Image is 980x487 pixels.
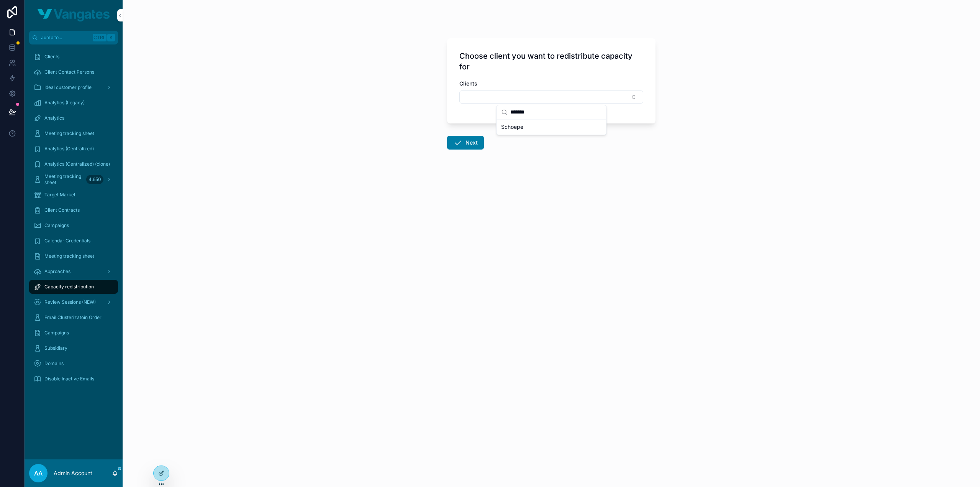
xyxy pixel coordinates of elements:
[44,345,67,351] span: Subsidiary
[29,127,118,140] a: Meeting tracking sheet
[44,253,94,259] span: Meeting tracking sheet
[29,31,118,44] button: Jump to...CtrlK
[44,115,64,121] span: Analytics
[44,284,94,290] span: Capacity redistribution
[29,265,118,278] a: Approaches
[34,469,43,478] span: AA
[38,9,110,21] img: App logo
[29,372,118,386] a: Disable Inactive Emails
[44,54,59,60] span: Clients
[29,81,118,94] a: Ideal customer profile
[44,130,94,137] span: Meeting tracking sheet
[459,80,477,87] span: Clients
[44,146,94,152] span: Analytics (Centralized)
[44,207,80,213] span: Client Contracts
[29,157,118,171] a: Analytics (Centralized) (clone)
[44,299,96,305] span: Review Sessions (NEW)
[44,238,90,244] span: Calendar Credentials
[44,268,70,275] span: Approaches
[54,469,92,477] p: Admin Account
[44,192,75,198] span: Target Market
[44,314,102,321] span: Email Clusterizatoin Order
[459,51,643,72] h1: Choose client you want to redistribute capacity for
[29,341,118,355] a: Subsidiary
[44,360,64,367] span: Domains
[108,35,114,41] span: K
[44,330,69,336] span: Campaigns
[44,376,94,382] span: Disable Inactive Emails
[29,188,118,202] a: Target Market
[29,249,118,263] a: Meeting tracking sheet
[29,203,118,217] a: Client Contracts
[497,119,606,135] div: Suggestions
[44,222,69,229] span: Campaigns
[29,280,118,294] a: Capacity redistribution
[44,173,83,186] span: Meeting tracking sheet
[29,173,118,186] a: Meeting tracking sheet4.650
[29,111,118,125] a: Analytics
[93,34,107,41] span: Ctrl
[459,90,643,104] button: Select Button
[29,65,118,79] a: Client Contact Persons
[29,50,118,64] a: Clients
[29,357,118,370] a: Domains
[44,69,94,75] span: Client Contact Persons
[44,100,85,106] span: Analytics (Legacy)
[29,326,118,340] a: Campaigns
[44,161,110,167] span: Analytics (Centralized) (clone)
[29,295,118,309] a: Review Sessions (NEW)
[29,219,118,232] a: Campaigns
[29,311,118,324] a: Email Clusterizatoin Order
[447,136,484,150] button: Next
[41,35,90,41] span: Jump to...
[86,175,103,184] div: 4.650
[501,123,523,131] span: Schoepe
[29,234,118,248] a: Calendar Credentials
[44,84,92,90] span: Ideal customer profile
[25,44,123,396] div: scrollable content
[29,142,118,156] a: Analytics (Centralized)
[29,96,118,110] a: Analytics (Legacy)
